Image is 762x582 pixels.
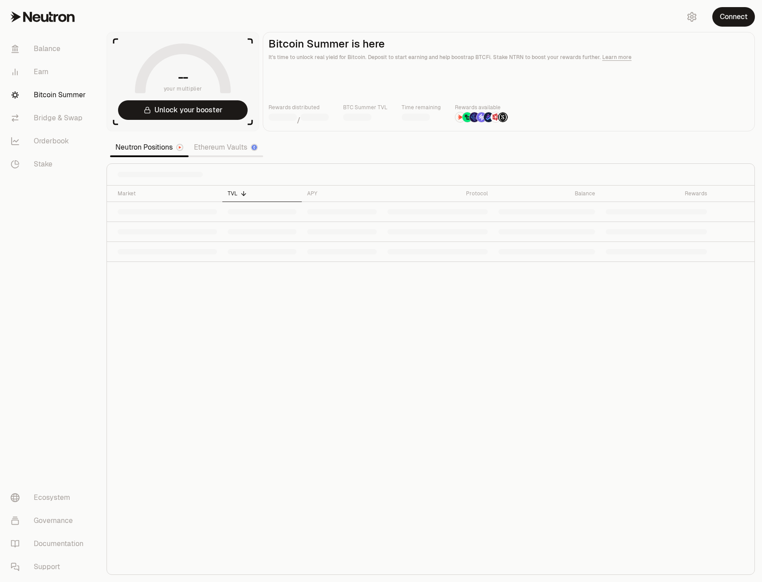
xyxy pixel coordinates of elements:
[177,145,182,150] img: Neutron Logo
[712,7,755,27] button: Connect
[455,112,465,122] img: NTRN
[477,112,486,122] img: Solv Points
[462,112,472,122] img: Lombard Lux
[387,190,488,197] div: Protocol
[268,112,329,126] div: /
[4,509,96,532] a: Governance
[178,70,188,84] h1: --
[343,103,387,112] p: BTC Summer TVL
[606,190,707,197] div: Rewards
[118,100,248,120] button: Unlock your booster
[4,107,96,130] a: Bridge & Swap
[455,103,508,112] p: Rewards available
[4,555,96,578] a: Support
[4,60,96,83] a: Earn
[498,112,508,122] img: Structured Points
[4,83,96,107] a: Bitcoin Summer
[307,190,377,197] div: APY
[4,37,96,60] a: Balance
[498,190,595,197] div: Balance
[491,112,501,122] img: Mars Fragments
[268,103,329,112] p: Rewards distributed
[110,139,189,156] a: Neutron Positions
[189,139,263,156] a: Ethereum Vaults
[252,145,257,150] img: Ethereum Logo
[118,190,217,197] div: Market
[602,54,632,61] a: Learn more
[4,130,96,153] a: Orderbook
[4,486,96,509] a: Ecosystem
[4,532,96,555] a: Documentation
[268,53,749,62] p: It's time to unlock real yield for Bitcoin. Deposit to start earning and help boostrap BTCFi. Sta...
[470,112,479,122] img: EtherFi Points
[228,190,296,197] div: TVL
[4,153,96,176] a: Stake
[484,112,494,122] img: Bedrock Diamonds
[402,103,441,112] p: Time remaining
[164,84,202,93] span: your multiplier
[268,38,749,50] h2: Bitcoin Summer is here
